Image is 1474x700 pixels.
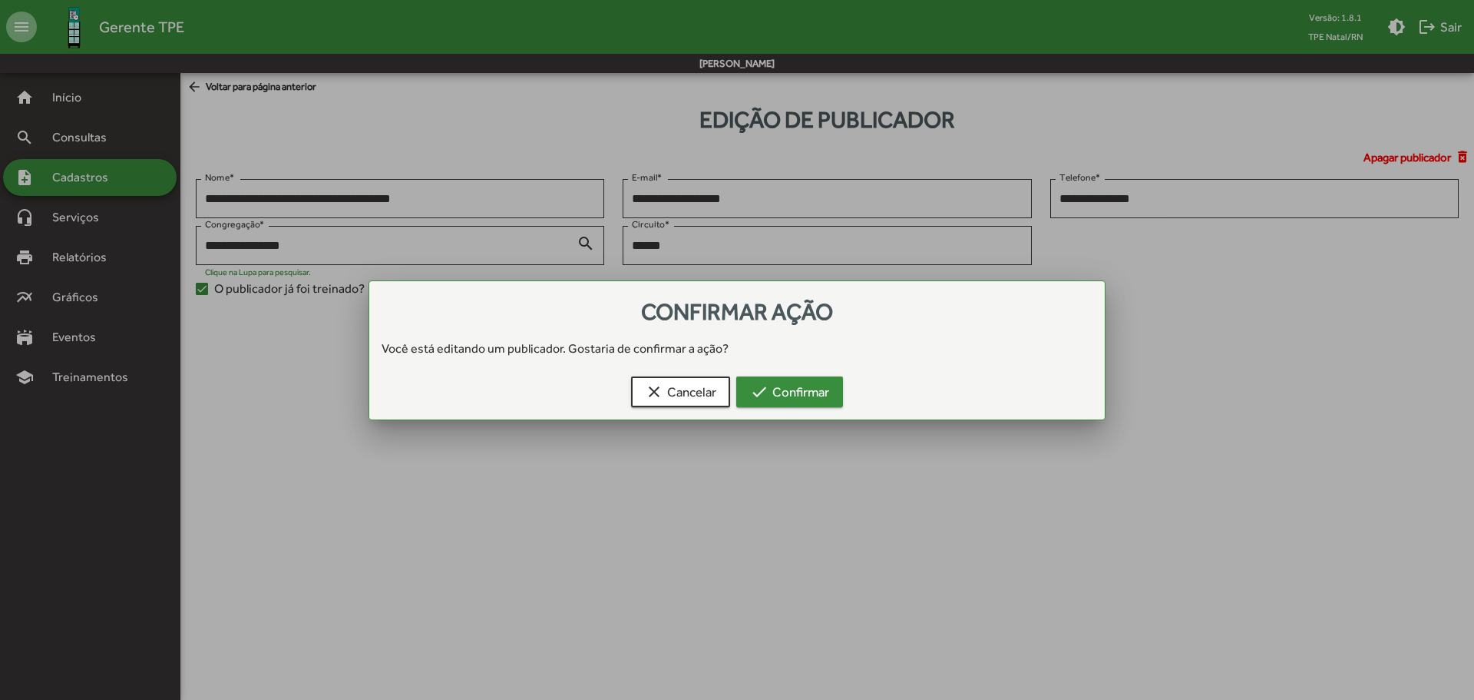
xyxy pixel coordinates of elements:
[645,378,716,406] span: Cancelar
[641,298,833,325] span: Confirmar ação
[750,383,768,401] mat-icon: check
[750,378,829,406] span: Confirmar
[369,340,1105,358] div: Você está editando um publicador. Gostaria de confirmar a ação?
[736,377,843,407] button: Confirmar
[631,377,730,407] button: Cancelar
[645,383,663,401] mat-icon: clear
